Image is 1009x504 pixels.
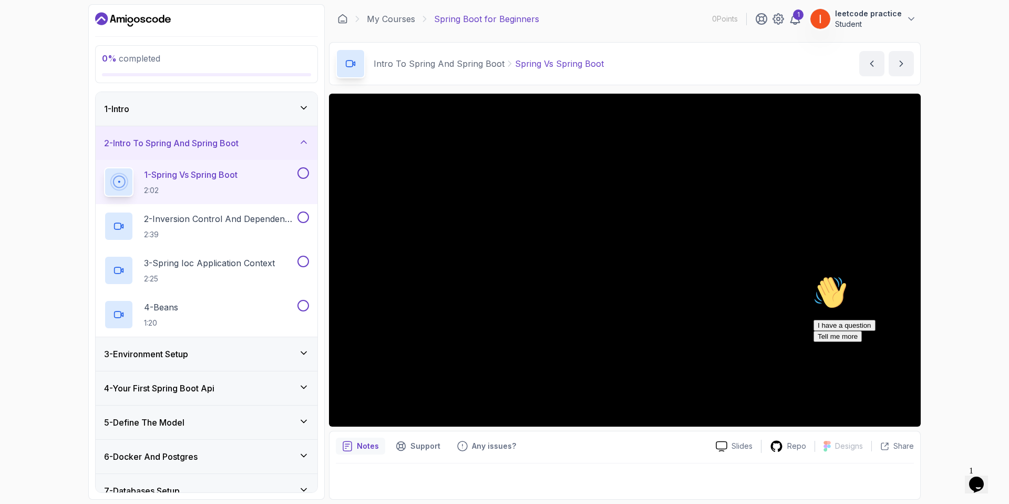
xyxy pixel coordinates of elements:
span: 0 % [102,53,117,64]
p: 0 Points [712,14,738,24]
span: Hi! How can we help? [4,32,104,39]
p: 2:02 [144,185,238,196]
button: 2-Intro To Spring And Spring Boot [96,126,317,160]
button: 2-Inversion Control And Dependency Injection2:39 [104,211,309,241]
button: 3-Environment Setup [96,337,317,371]
p: leetcode practice [835,8,902,19]
p: Intro To Spring And Spring Boot [374,57,504,70]
button: 3-Spring Ioc Application Context2:25 [104,256,309,285]
p: 2:39 [144,229,295,240]
button: Tell me more [4,59,53,70]
button: previous content [859,51,884,76]
iframe: chat widget [965,462,998,493]
h3: 1 - Intro [104,103,129,115]
p: 3 - Spring Ioc Application Context [144,257,275,269]
p: Slides [732,441,753,451]
iframe: 1 - Spring vs Spring Boot [329,94,921,427]
button: 4-Your First Spring Boot Api [96,371,317,405]
p: Spring Vs Spring Boot [515,57,604,70]
img: user profile image [810,9,830,29]
iframe: chat widget [809,271,998,457]
button: 5-Define The Model [96,406,317,439]
h3: 5 - Define The Model [104,416,184,429]
a: Dashboard [337,14,348,24]
button: 4-Beans1:20 [104,300,309,329]
button: I have a question [4,48,66,59]
p: 1:20 [144,318,178,328]
a: Dashboard [95,11,171,28]
button: 1-Intro [96,92,317,126]
div: 1 [793,9,804,20]
button: next content [889,51,914,76]
p: Notes [357,441,379,451]
p: 2 - Inversion Control And Dependency Injection [144,213,295,225]
a: Repo [761,440,815,453]
p: Support [410,441,440,451]
p: 4 - Beans [144,301,178,314]
p: Repo [787,441,806,451]
a: My Courses [367,13,415,25]
img: :wave: [4,4,38,38]
button: 1-Spring Vs Spring Boot2:02 [104,167,309,197]
h3: 3 - Environment Setup [104,348,188,360]
button: 6-Docker And Postgres [96,440,317,473]
div: 👋Hi! How can we help?I have a questionTell me more [4,4,193,70]
a: 1 [789,13,801,25]
button: notes button [336,438,385,455]
p: 2:25 [144,274,275,284]
p: Spring Boot for Beginners [434,13,539,25]
button: Support button [389,438,447,455]
h3: 2 - Intro To Spring And Spring Boot [104,137,239,149]
h3: 4 - Your First Spring Boot Api [104,382,214,395]
span: completed [102,53,160,64]
button: user profile imageleetcode practiceStudent [810,8,917,29]
button: Feedback button [451,438,522,455]
p: Any issues? [472,441,516,451]
h3: 6 - Docker And Postgres [104,450,198,463]
h3: 7 - Databases Setup [104,485,180,497]
p: Student [835,19,902,29]
p: 1 - Spring Vs Spring Boot [144,168,238,181]
a: Slides [707,441,761,452]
